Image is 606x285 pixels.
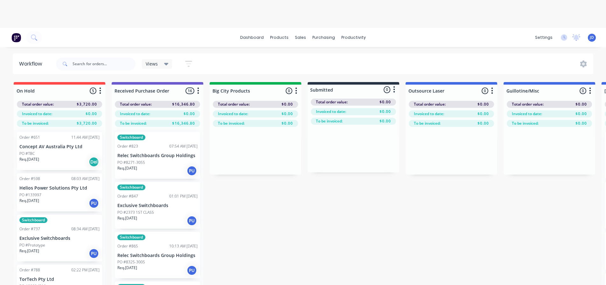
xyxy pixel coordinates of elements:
[187,166,197,176] div: PU
[575,111,587,117] span: $0.00
[19,217,47,223] div: Switchboard
[71,176,100,182] div: 08:03 AM [DATE]
[19,242,45,248] p: PO #Prototype
[73,58,136,70] input: Search for orders...
[71,226,100,232] div: 08:34 AM [DATE]
[22,121,49,126] span: To be invoiced:
[19,135,40,140] div: Order #651
[187,265,197,275] div: PU
[19,236,100,241] p: Exclusive Switchboards
[218,101,250,107] span: Total order value:
[172,101,195,107] span: $16,346.80
[414,111,444,117] span: Invoiced to date:
[414,121,441,126] span: To be invoiced:
[117,153,198,158] p: Relec Switchboards Group Holdings
[19,248,39,254] p: Req. [DATE]
[77,101,97,107] span: $3,720.00
[19,192,41,198] p: PO #133997
[267,33,292,42] div: products
[187,216,197,226] div: PU
[120,111,150,117] span: Invoiced to date:
[146,60,158,67] span: Views
[169,143,198,149] div: 07:54 AM [DATE]
[477,101,489,107] span: $0.00
[218,121,245,126] span: To be invoiced:
[71,267,100,273] div: 02:22 PM [DATE]
[117,253,198,258] p: Relec Switchboards Group Holdings
[338,33,369,42] div: productivity
[11,33,21,42] img: Factory
[380,109,391,115] span: $0.00
[169,193,198,199] div: 01:01 PM [DATE]
[117,234,145,240] div: Switchboard
[120,101,152,107] span: Total order value:
[117,265,137,271] p: Req. [DATE]
[512,111,542,117] span: Invoiced to date:
[19,198,39,204] p: Req. [DATE]
[117,259,145,265] p: PO #8325-3005
[316,99,348,105] span: Total order value:
[115,132,200,179] div: SwitchboardOrder #82307:54 AM [DATE]Relec Switchboards Group HoldingsPO #8271-3055Req.[DATE]PU
[19,267,40,273] div: Order #788
[590,35,594,40] span: JD
[316,118,343,124] span: To be invoiced:
[17,215,102,261] div: SwitchboardOrder #73708:34 AM [DATE]Exclusive SwitchboardsPO #PrototypeReq.[DATE]PU
[184,111,195,117] span: $0.00
[120,121,147,126] span: To be invoiced:
[218,111,248,117] span: Invoiced to date:
[89,248,99,259] div: PU
[115,232,200,279] div: SwitchboardOrder #86510:13 AM [DATE]Relec Switchboards Group HoldingsPO #8325-3005Req.[DATE]PU
[89,157,99,167] div: Del
[19,226,40,232] div: Order #737
[117,243,138,249] div: Order #865
[477,111,489,117] span: $0.00
[414,101,446,107] span: Total order value:
[169,243,198,249] div: 10:13 AM [DATE]
[89,198,99,208] div: PU
[115,182,200,229] div: SwitchboardOrder #84701:01 PM [DATE]Exclusive SwitchboardsPO #2373 1ST CLASSReq.[DATE]PU
[117,210,154,215] p: PO #2373 1ST CLASS
[584,263,600,279] iframe: Intercom live chat
[17,132,102,170] div: Order #65111:44 AM [DATE]Concept AV Australia Pty LtdPO #TBCReq.[DATE]Del
[117,193,138,199] div: Order #847
[282,111,293,117] span: $0.00
[282,121,293,126] span: $0.00
[117,165,137,171] p: Req. [DATE]
[309,33,338,42] div: purchasing
[86,111,97,117] span: $0.00
[19,144,100,149] p: Concept AV Australia Pty Ltd
[22,111,52,117] span: Invoiced to date:
[512,101,544,107] span: Total order value:
[117,143,138,149] div: Order #823
[19,60,45,68] div: Workflow
[575,101,587,107] span: $0.00
[316,109,346,115] span: Invoiced to date:
[17,173,102,212] div: Order #59808:03 AM [DATE]Helios Power Solutions Pty LtdPO #133997Req.[DATE]PU
[77,121,97,126] span: $3,720.00
[19,185,100,191] p: Helios Power Solutions Pty Ltd
[71,135,100,140] div: 11:44 AM [DATE]
[512,121,539,126] span: To be invoiced:
[292,33,309,42] div: sales
[237,33,267,42] a: dashboard
[172,121,195,126] span: $16,346.80
[22,101,54,107] span: Total order value:
[117,184,145,190] div: Switchboard
[532,33,556,42] div: settings
[282,101,293,107] span: $0.00
[19,151,35,156] p: PO #TBC
[117,135,145,140] div: Switchboard
[117,215,137,221] p: Req. [DATE]
[380,118,391,124] span: $0.00
[19,176,40,182] div: Order #598
[19,277,100,282] p: TorTech Pty Ltd
[19,156,39,162] p: Req. [DATE]
[380,99,391,105] span: $0.00
[117,160,145,165] p: PO #8271-3055
[117,203,198,208] p: Exclusive Switchboards
[575,121,587,126] span: $0.00
[477,121,489,126] span: $0.00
